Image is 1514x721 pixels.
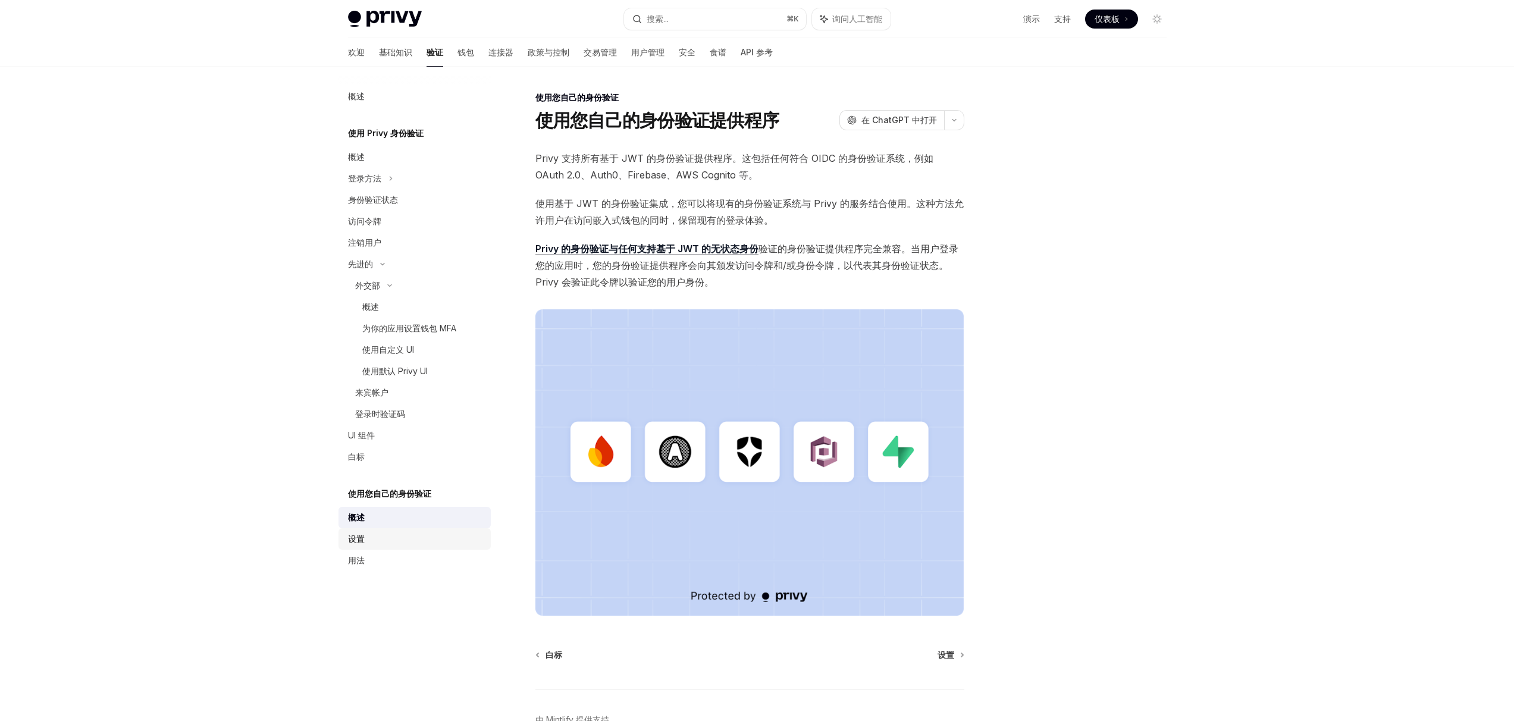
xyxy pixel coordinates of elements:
[355,409,405,419] font: 登录时验证码
[535,109,779,131] font: 使用您自己的身份验证提供程序
[348,152,365,162] font: 概述
[457,47,474,57] font: 钱包
[338,550,491,571] a: 用法
[338,446,491,468] a: 白标
[1054,14,1071,24] font: 支持
[348,47,365,57] font: 欢迎
[794,14,799,23] font: K
[362,366,428,376] font: 使用默认 Privy UI
[338,318,491,339] a: 为你的应用设置钱包 MFA
[537,649,562,661] a: 白标
[938,650,954,660] font: 设置
[338,339,491,360] a: 使用自定义 UI
[786,14,794,23] font: ⌘
[348,237,381,247] font: 注销用户
[825,243,901,255] font: 提供程序完全兼容
[355,387,388,397] font: 来宾帐户
[861,115,937,125] font: 在 ChatGPT 中打开
[1054,13,1071,25] a: 支持
[348,195,398,205] font: 身份验证状态
[1095,14,1120,24] font: 仪表板
[338,382,491,403] a: 来宾帐户
[546,650,562,660] font: 白标
[348,534,365,544] font: 设置
[348,452,365,462] font: 白标
[938,649,963,661] a: 设置
[348,38,365,67] a: 欢迎
[679,38,695,67] a: 安全
[1023,13,1040,25] a: 演示
[584,47,617,57] font: 交易管理
[348,91,365,101] font: 概述
[488,38,513,67] a: 连接器
[535,152,933,181] font: Privy 支持所有基于 JWT 的身份验证提供程序。这包括任何符合 OIDC 的身份验证系统，例如 OAuth 2.0、Auth0、Firebase、AWS Cognito 等。
[348,430,375,440] font: UI 组件
[379,38,412,67] a: 基础知识
[338,86,491,107] a: 概述
[362,302,379,312] font: 概述
[348,216,381,226] font: 访问令牌
[348,128,424,138] font: 使用 Privy 身份验证
[758,243,825,255] font: 验证的身份验证
[348,512,365,522] font: 概述
[338,360,491,382] a: 使用默认 Privy UI
[528,38,569,67] a: 政策与控制
[338,189,491,211] a: 身份验证状态
[710,38,726,67] a: 食谱
[631,38,664,67] a: 用户管理
[338,528,491,550] a: 设置
[812,8,891,30] button: 询问人工智能
[535,198,964,226] font: 使用基于 JWT 的身份验证集成，您可以将现有的身份验证系统与 Privy 的服务结合使用。这种方法允许用户在访问嵌入式钱包的同时，保留现有的登录体验。
[348,555,365,565] font: 用法
[338,232,491,253] a: 注销用户
[338,296,491,318] a: 概述
[584,38,617,67] a: 交易管理
[624,8,806,30] button: 搜索...⌘K
[338,146,491,168] a: 概述
[457,38,474,67] a: 钱包
[839,110,944,130] button: 在 ChatGPT 中打开
[832,14,882,24] font: 询问人工智能
[535,243,711,255] a: Privy 的身份验证与任何支持基于 JWT 的
[348,488,431,499] font: 使用您自己的身份验证
[535,243,958,288] font: 。当用户登录您的应用时，您的身份验证提供程序会向其颁发访问令牌和/或身份令牌，以代表其身份验证状态。Privy 会验证此令牌以验证您的用户身份。
[338,211,491,232] a: 访问令牌
[679,47,695,57] font: 安全
[631,47,664,57] font: 用户管理
[348,11,422,27] img: 灯光标志
[338,403,491,425] a: 登录时验证码
[711,243,758,255] a: 无状态身份
[348,173,381,183] font: 登录方法
[1023,14,1040,24] font: 演示
[741,38,773,67] a: API 参考
[1148,10,1167,29] button: 切换暗模式
[710,47,726,57] font: 食谱
[379,47,412,57] font: 基础知识
[647,14,669,24] font: 搜索...
[338,425,491,446] a: UI 组件
[1085,10,1138,29] a: 仪表板
[338,507,491,528] a: 概述
[355,280,380,290] font: 外交部
[427,47,443,57] font: 验证
[535,309,964,616] img: 基于 JWT 的身份验证
[362,323,456,333] font: 为你的应用设置钱包 MFA
[488,47,513,57] font: 连接器
[741,47,773,57] font: API 参考
[535,92,619,102] font: 使用您自己的身份验证
[348,259,373,269] font: 先进的
[427,38,443,67] a: 验证
[528,47,569,57] font: 政策与控制
[362,344,414,355] font: 使用自定义 UI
